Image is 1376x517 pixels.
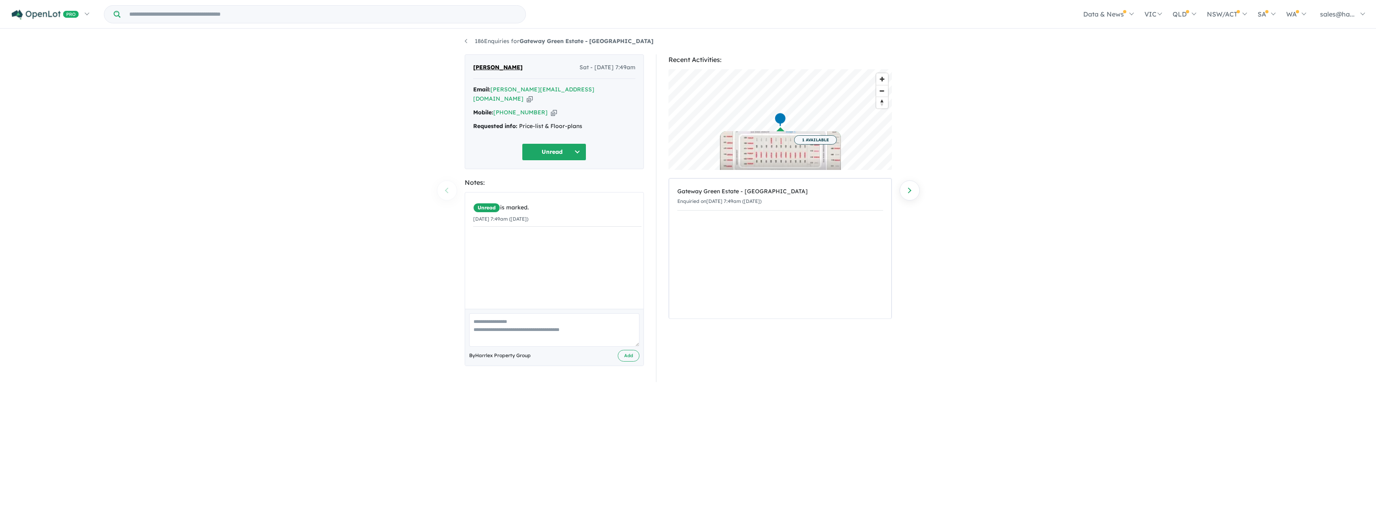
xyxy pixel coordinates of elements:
[579,63,635,72] span: Sat - [DATE] 7:49am
[469,352,531,360] span: By Harrlex Property Group
[876,85,888,97] button: Zoom out
[122,6,524,23] input: Try estate name, suburb, builder or developer
[1320,10,1355,18] span: sales@ha...
[668,54,892,65] div: Recent Activities:
[473,86,490,93] strong: Email:
[522,143,586,161] button: Unread
[774,112,786,127] div: Map marker
[794,135,837,145] span: 1 AVAILABLE
[527,95,533,103] button: Copy
[473,63,523,72] span: [PERSON_NAME]
[473,122,517,130] strong: Requested info:
[720,131,841,192] a: 1 AVAILABLE
[465,37,654,45] a: 186Enquiries forGateway Green Estate - [GEOGRAPHIC_DATA]
[473,122,635,131] div: Price-list & Floor-plans
[473,216,528,222] small: [DATE] 7:49am ([DATE])
[677,187,883,196] div: Gateway Green Estate - [GEOGRAPHIC_DATA]
[473,203,500,213] span: Unread
[473,203,641,213] div: is marked.
[493,109,548,116] a: [PHONE_NUMBER]
[12,10,79,20] img: Openlot PRO Logo White
[473,109,493,116] strong: Mobile:
[876,97,888,108] button: Reset bearing to north
[677,198,761,204] small: Enquiried on [DATE] 7:49am ([DATE])
[876,73,888,85] button: Zoom in
[465,177,644,188] div: Notes:
[668,69,892,170] canvas: Map
[677,183,883,211] a: Gateway Green Estate - [GEOGRAPHIC_DATA]Enquiried on[DATE] 7:49am ([DATE])
[473,86,594,103] a: [PERSON_NAME][EMAIL_ADDRESS][DOMAIN_NAME]
[519,37,654,45] strong: Gateway Green Estate - [GEOGRAPHIC_DATA]
[551,108,557,117] button: Copy
[465,37,912,46] nav: breadcrumb
[618,350,639,362] button: Add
